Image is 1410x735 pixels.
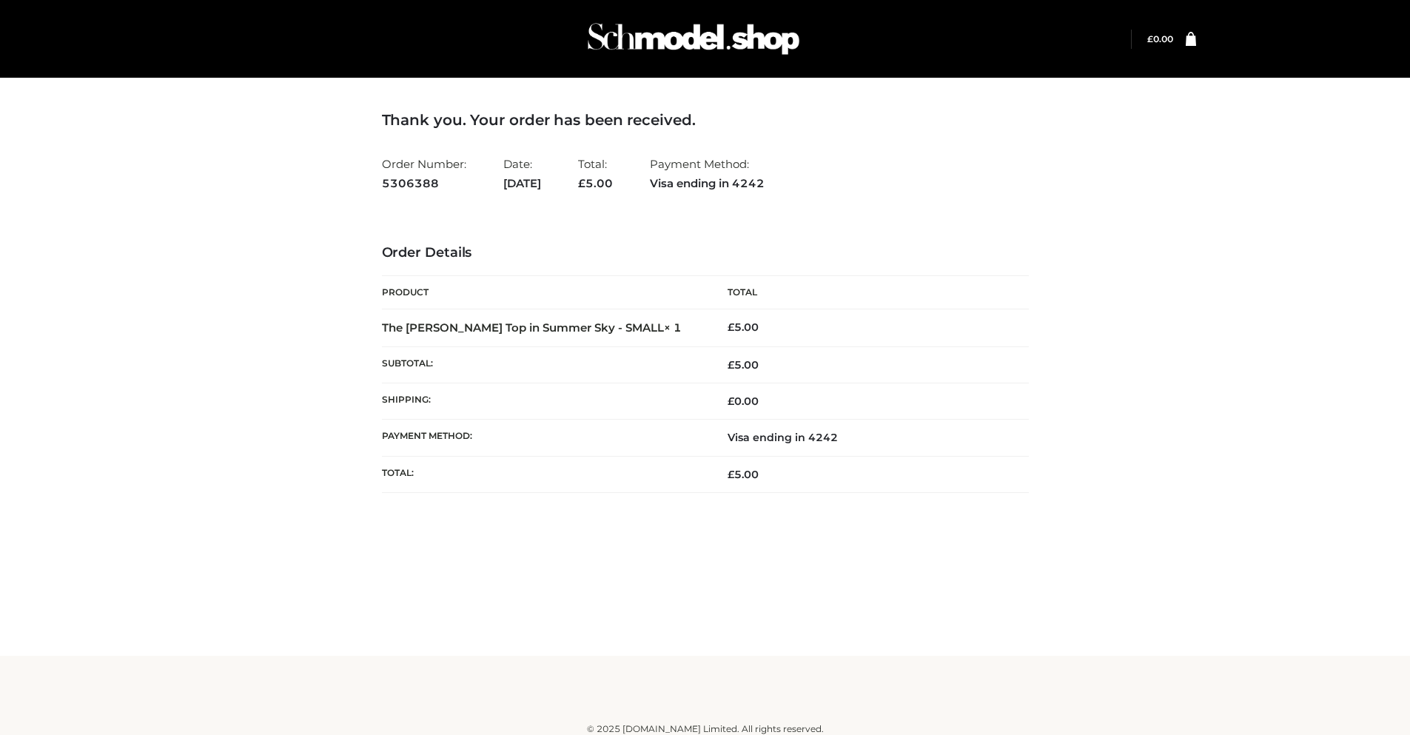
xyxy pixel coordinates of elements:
[578,176,613,190] span: 5.00
[650,151,765,196] li: Payment Method:
[1147,33,1173,44] bdi: 0.00
[728,320,759,334] bdi: 5.00
[1147,33,1153,44] span: £
[382,111,1029,129] h3: Thank you. Your order has been received.
[382,245,1029,261] h3: Order Details
[728,320,734,334] span: £
[382,383,705,420] th: Shipping:
[503,174,541,193] strong: [DATE]
[705,420,1029,456] td: Visa ending in 4242
[728,468,759,481] span: 5.00
[382,174,466,193] strong: 5306388
[382,346,705,383] th: Subtotal:
[382,276,705,309] th: Product
[705,276,1029,309] th: Total
[382,320,682,335] strong: The [PERSON_NAME] Top in Summer Sky - SMALL
[650,174,765,193] strong: Visa ending in 4242
[503,151,541,196] li: Date:
[664,320,682,335] strong: × 1
[578,176,585,190] span: £
[583,10,805,68] img: Schmodel Admin 964
[728,395,759,408] bdi: 0.00
[728,395,734,408] span: £
[382,151,466,196] li: Order Number:
[382,420,705,456] th: Payment method:
[1147,33,1173,44] a: £0.00
[578,151,613,196] li: Total:
[728,358,734,372] span: £
[728,468,734,481] span: £
[728,358,759,372] span: 5.00
[382,456,705,492] th: Total:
